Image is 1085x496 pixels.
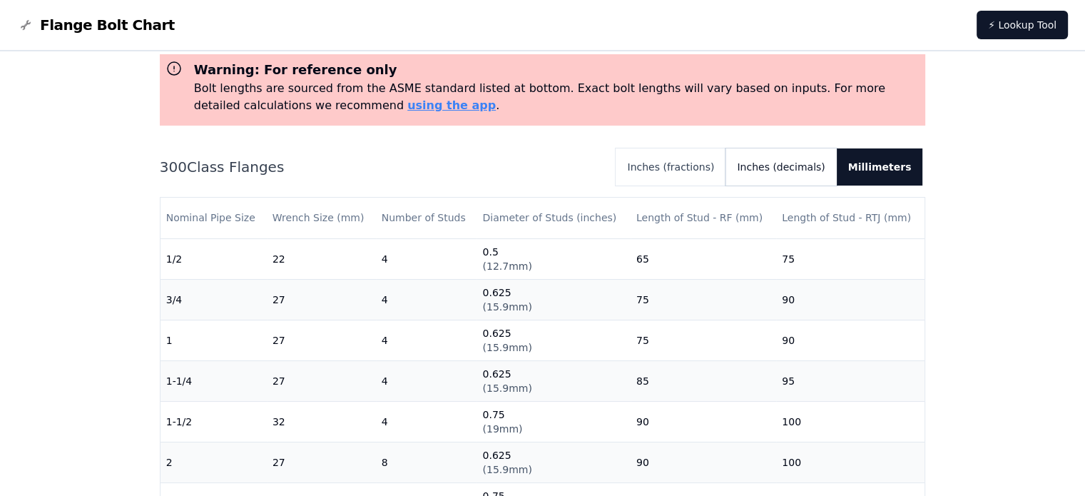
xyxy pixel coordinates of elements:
[631,360,776,401] td: 85
[376,442,477,482] td: 8
[376,401,477,442] td: 4
[631,279,776,320] td: 75
[376,360,477,401] td: 4
[482,342,531,353] span: ( 15.9mm )
[161,320,267,360] td: 1
[631,401,776,442] td: 90
[776,198,924,238] th: Length of Stud - RTJ (mm)
[482,383,531,394] span: ( 15.9mm )
[482,423,522,435] span: ( 19mm )
[482,260,531,272] span: ( 12.7mm )
[161,238,267,279] td: 1/2
[17,16,34,34] img: Flange Bolt Chart Logo
[194,80,920,114] p: Bolt lengths are sourced from the ASME standard listed at bottom. Exact bolt lengths will vary ba...
[376,238,477,279] td: 4
[376,279,477,320] td: 4
[776,360,924,401] td: 95
[267,279,376,320] td: 27
[776,320,924,360] td: 90
[837,148,923,186] button: Millimeters
[267,442,376,482] td: 27
[776,279,924,320] td: 90
[776,442,924,482] td: 100
[161,360,267,401] td: 1-1/4
[477,198,630,238] th: Diameter of Studs (inches)
[631,198,776,238] th: Length of Stud - RF (mm)
[477,360,630,401] td: 0.625
[267,360,376,401] td: 27
[477,401,630,442] td: 0.75
[40,15,175,35] span: Flange Bolt Chart
[477,238,630,279] td: 0.5
[161,279,267,320] td: 3/4
[161,198,267,238] th: Nominal Pipe Size
[477,279,630,320] td: 0.625
[376,198,477,238] th: Number of Studs
[267,320,376,360] td: 27
[477,320,630,360] td: 0.625
[194,60,920,80] h3: Warning: For reference only
[631,238,776,279] td: 65
[482,464,531,475] span: ( 15.9mm )
[616,148,725,186] button: Inches (fractions)
[776,401,924,442] td: 100
[407,98,496,112] a: using the app
[482,301,531,313] span: ( 15.9mm )
[267,401,376,442] td: 32
[477,442,630,482] td: 0.625
[267,198,376,238] th: Wrench Size (mm)
[17,15,175,35] a: Flange Bolt Chart LogoFlange Bolt Chart
[267,238,376,279] td: 22
[776,238,924,279] td: 75
[631,320,776,360] td: 75
[161,442,267,482] td: 2
[376,320,477,360] td: 4
[977,11,1068,39] a: ⚡ Lookup Tool
[161,401,267,442] td: 1-1/2
[160,157,605,177] h2: 300 Class Flanges
[725,148,836,186] button: Inches (decimals)
[631,442,776,482] td: 90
